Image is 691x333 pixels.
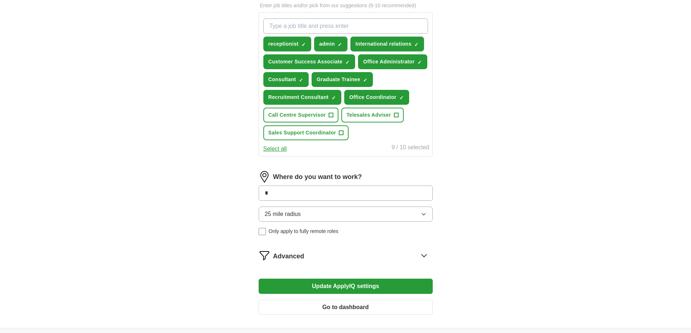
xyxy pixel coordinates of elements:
[259,250,270,261] img: filter
[259,171,270,183] img: location.png
[349,93,396,101] span: Office Coordinator
[265,210,301,218] span: 25 mile radius
[269,228,338,235] span: Only apply to fully remote roles
[268,40,299,48] span: receptionist
[263,145,287,153] button: Select all
[418,59,422,65] span: ✓
[259,300,433,315] button: Go to dashboard
[268,111,326,119] span: Call Centre Supervisor
[338,42,342,47] span: ✓
[263,125,349,140] button: Sales Support Coordinator
[263,37,312,51] button: receptionist✓
[259,2,433,9] p: Enter job titles and/or pick from our suggestions (6-10 recommended)
[273,172,362,182] label: Where do you want to work?
[263,72,309,87] button: Consultant✓
[350,37,424,51] button: International relations✓
[391,143,429,153] div: 9 / 10 selected
[263,108,339,122] button: Call Centre Supervisor
[312,72,373,87] button: Graduate Trainee✓
[268,58,343,66] span: Customer Success Associate
[259,228,266,235] input: Only apply to fully remote roles
[301,42,306,47] span: ✓
[399,95,404,101] span: ✓
[299,77,303,83] span: ✓
[344,90,409,105] button: Office Coordinator✓
[268,93,329,101] span: Recruitment Consultant
[273,251,304,261] span: Advanced
[317,76,360,83] span: Graduate Trainee
[268,129,336,137] span: Sales Support Coordinator
[363,58,415,66] span: Office Administrator
[363,77,367,83] span: ✓
[414,42,419,47] span: ✓
[263,18,428,34] input: Type a job title and press enter
[346,111,391,119] span: Telesales Adviser
[358,54,427,69] button: Office Administrator✓
[314,37,347,51] button: admin✓
[259,207,433,222] button: 25 mile radius
[263,54,355,69] button: Customer Success Associate✓
[355,40,411,48] span: International relations
[263,90,341,105] button: Recruitment Consultant✓
[268,76,296,83] span: Consultant
[345,59,350,65] span: ✓
[332,95,336,101] span: ✓
[259,279,433,294] button: Update ApplyIQ settings
[319,40,335,48] span: admin
[341,108,404,122] button: Telesales Adviser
